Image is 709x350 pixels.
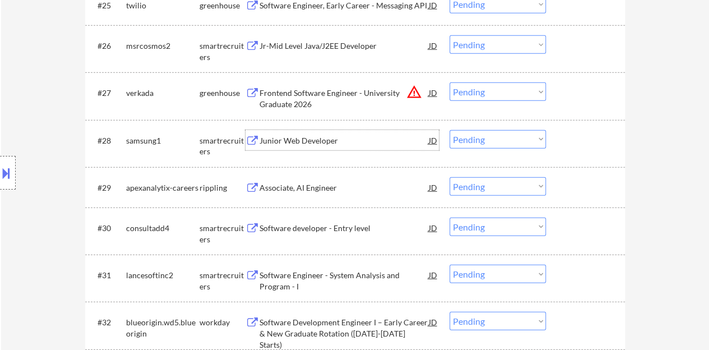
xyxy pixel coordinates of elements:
[428,265,439,285] div: JD
[259,270,429,292] div: Software Engineer - System Analysis and Program - I
[200,135,245,157] div: smartrecruiters
[259,317,429,350] div: Software Development Engineer I – Early Career & New Graduate Rotation ([DATE]-[DATE] Starts)
[259,223,429,234] div: Software developer - Entry level
[200,87,245,99] div: greenhouse
[259,135,429,146] div: Junior Web Developer
[200,317,245,328] div: workday
[200,40,245,62] div: smartrecruiters
[428,130,439,150] div: JD
[98,40,117,52] div: #26
[428,82,439,103] div: JD
[126,40,200,52] div: msrcosmos2
[428,35,439,56] div: JD
[200,223,245,245] div: smartrecruiters
[406,84,422,100] button: warning_amber
[428,218,439,238] div: JD
[200,182,245,194] div: rippling
[126,317,200,339] div: blueorigin.wd5.blueorigin
[428,312,439,332] div: JD
[98,317,117,328] div: #32
[259,40,429,52] div: Jr-Mid Level Java/J2EE Developer
[259,87,429,109] div: Frontend Software Engineer - University Graduate 2026
[200,270,245,292] div: smartrecruiters
[428,177,439,197] div: JD
[259,182,429,194] div: Associate, AI Engineer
